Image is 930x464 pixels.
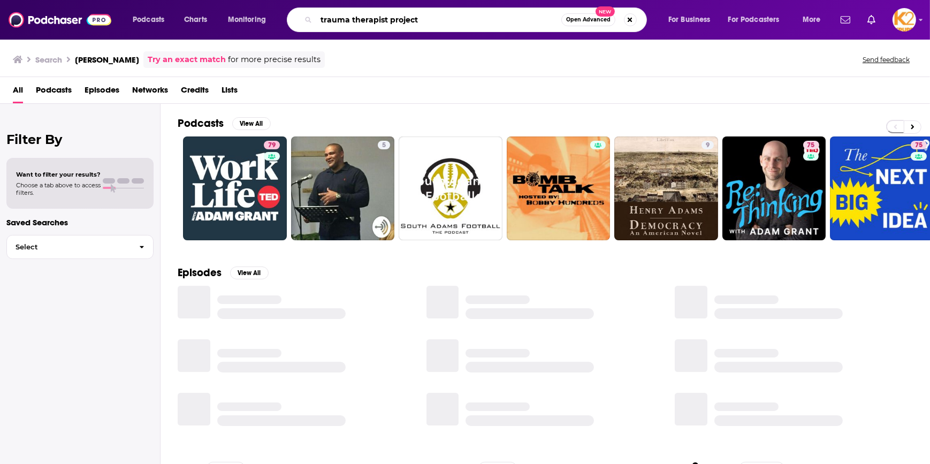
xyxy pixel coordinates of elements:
span: Charts [184,12,207,27]
span: Select [7,244,131,250]
a: EpisodesView All [178,266,269,279]
a: Show notifications dropdown [836,11,855,29]
span: Open Advanced [566,17,611,22]
button: open menu [125,11,178,28]
a: 9 [614,136,718,240]
a: PodcastsView All [178,117,271,130]
span: Choose a tab above to access filters. [16,181,101,196]
button: open menu [795,11,834,28]
a: 75 [803,141,819,149]
span: for more precise results [228,54,321,66]
a: Networks [132,81,168,103]
span: For Podcasters [728,12,780,27]
span: Want to filter your results? [16,171,101,178]
span: 5 [382,140,386,151]
h3: Search [35,55,62,65]
a: Try an exact match [148,54,226,66]
span: New [596,6,615,17]
a: Podcasts [36,81,72,103]
span: Monitoring [228,12,266,27]
a: All [13,81,23,103]
a: 75 [911,141,927,149]
button: open menu [721,11,795,28]
a: 79 [264,141,280,149]
button: Send feedback [859,55,913,64]
button: open menu [661,11,724,28]
span: For Business [668,12,711,27]
a: Charts [177,11,214,28]
button: View All [232,117,271,130]
button: View All [230,267,269,279]
h2: Filter By [6,132,154,147]
span: 75 [915,140,923,151]
p: Saved Searches [6,217,154,227]
span: More [803,12,821,27]
button: Open AdvancedNew [561,13,615,26]
a: Credits [181,81,209,103]
a: 9 [702,141,714,149]
button: Show profile menu [893,8,916,32]
span: Logged in as K2Krupp [893,8,916,32]
span: 79 [268,140,276,151]
h2: Episodes [178,266,222,279]
h2: Podcasts [178,117,224,130]
img: User Profile [893,8,916,32]
span: 75 [807,140,815,151]
button: Select [6,235,154,259]
img: Podchaser - Follow, Share and Rate Podcasts [9,10,111,30]
h3: [PERSON_NAME] [75,55,139,65]
a: Episodes [85,81,119,103]
button: open menu [220,11,280,28]
a: Lists [222,81,238,103]
a: 5 [378,141,390,149]
a: 75 [722,136,826,240]
span: 9 [706,140,710,151]
a: 79 [183,136,287,240]
span: Podcasts [133,12,164,27]
input: Search podcasts, credits, & more... [316,11,561,28]
div: Search podcasts, credits, & more... [297,7,657,32]
a: 5 [291,136,395,240]
a: Show notifications dropdown [863,11,880,29]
